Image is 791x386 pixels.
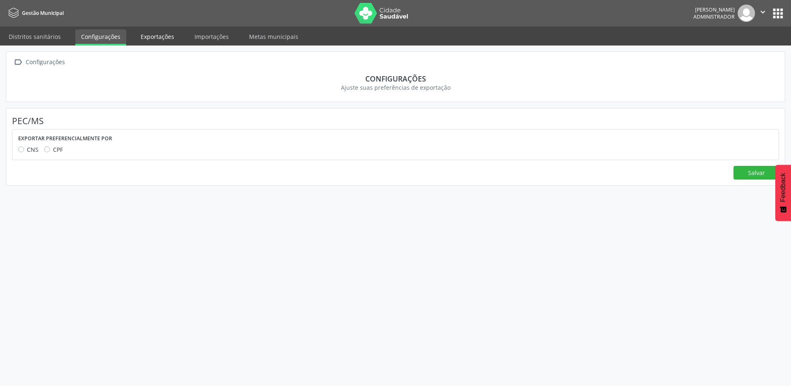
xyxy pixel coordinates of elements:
span: Salvar [748,168,765,177]
span: CNS [27,146,38,153]
a: Exportações [135,29,180,44]
div: [PERSON_NAME] [693,6,735,13]
div: Configurações [18,74,773,83]
span: Gestão Municipal [22,10,64,17]
div: Ajuste suas preferências de exportação [18,83,773,92]
span: Administrador [693,13,735,20]
a: Metas municipais [243,29,304,44]
button: apps [771,6,785,21]
span: CPF [53,146,63,153]
button: Feedback - Mostrar pesquisa [775,165,791,221]
h4: PEC/MS [12,116,779,126]
a: Configurações [75,29,126,46]
a: Gestão Municipal [6,6,64,20]
a:  Configurações [12,56,66,68]
a: Importações [189,29,235,44]
button: Salvar [733,166,779,180]
button:  [755,5,771,22]
label: Exportar preferencialmente por [18,132,112,145]
span: Feedback [779,173,787,202]
img: img [738,5,755,22]
div: Configurações [24,56,66,68]
i:  [12,56,24,68]
i:  [758,7,767,17]
a: Distritos sanitários [3,29,67,44]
